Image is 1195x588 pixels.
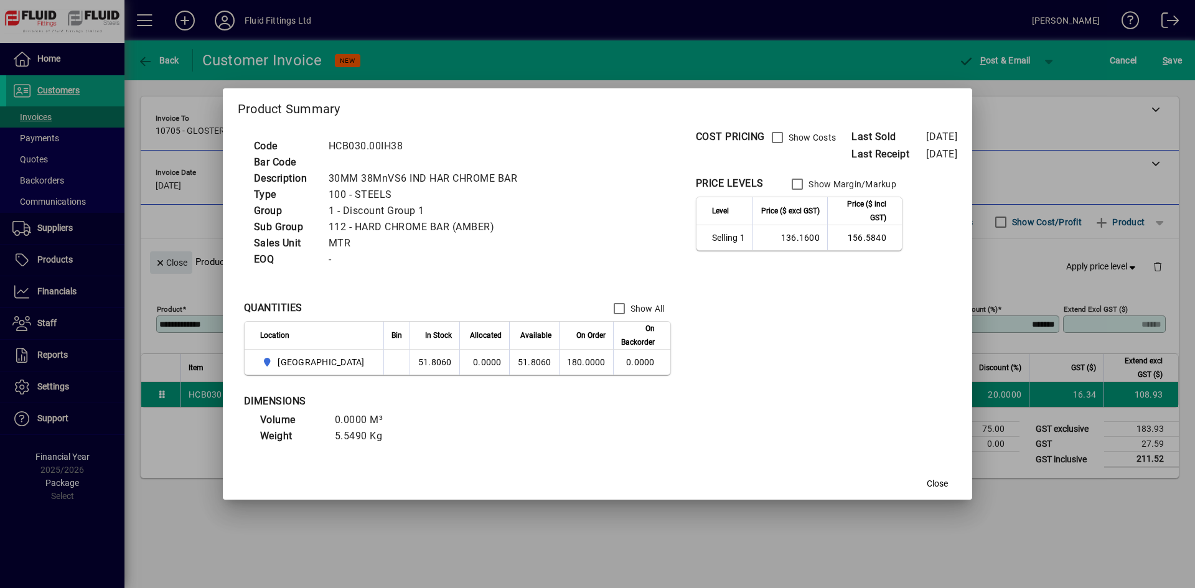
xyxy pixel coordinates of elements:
[470,329,502,342] span: Allocated
[712,204,729,218] span: Level
[520,329,551,342] span: Available
[322,203,533,219] td: 1 - Discount Group 1
[329,412,403,428] td: 0.0000 M³
[248,203,322,219] td: Group
[391,329,402,342] span: Bin
[712,231,745,244] span: Selling 1
[260,355,370,370] span: AUCKLAND
[322,138,533,154] td: HCB030.00IH38
[696,129,765,144] div: COST PRICING
[621,322,655,349] span: On Backorder
[248,187,322,203] td: Type
[835,197,886,225] span: Price ($ incl GST)
[248,170,322,187] td: Description
[322,170,533,187] td: 30MM 38MnVS6 IND HAR CHROME BAR
[410,350,459,375] td: 51.8060
[827,225,902,250] td: 156.5840
[752,225,827,250] td: 136.1600
[926,148,957,160] span: [DATE]
[244,394,555,409] div: DIMENSIONS
[244,301,302,315] div: QUANTITIES
[248,138,322,154] td: Code
[223,88,972,124] h2: Product Summary
[248,154,322,170] td: Bar Code
[628,302,665,315] label: Show All
[248,235,322,251] td: Sales Unit
[696,176,764,191] div: PRICE LEVELS
[425,329,452,342] span: In Stock
[576,329,606,342] span: On Order
[851,129,926,144] span: Last Sold
[322,219,533,235] td: 112 - HARD CHROME BAR (AMBER)
[917,472,957,495] button: Close
[806,178,896,190] label: Show Margin/Markup
[248,251,322,268] td: EOQ
[613,350,670,375] td: 0.0000
[248,219,322,235] td: Sub Group
[567,357,606,367] span: 180.0000
[329,428,403,444] td: 5.5490 Kg
[278,356,364,368] span: [GEOGRAPHIC_DATA]
[761,204,820,218] span: Price ($ excl GST)
[926,131,957,142] span: [DATE]
[927,477,948,490] span: Close
[459,350,509,375] td: 0.0000
[254,428,329,444] td: Weight
[322,235,533,251] td: MTR
[322,251,533,268] td: -
[786,131,836,144] label: Show Costs
[509,350,559,375] td: 51.8060
[322,187,533,203] td: 100 - STEELS
[851,147,926,162] span: Last Receipt
[260,329,289,342] span: Location
[254,412,329,428] td: Volume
